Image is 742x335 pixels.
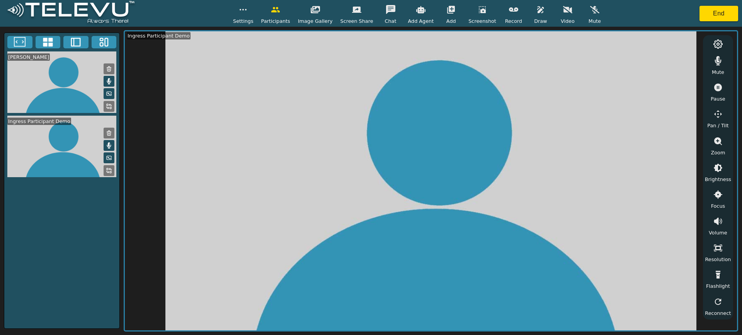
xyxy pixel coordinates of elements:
[709,229,727,236] span: Volume
[706,282,730,290] span: Flashlight
[561,17,575,25] span: Video
[104,128,114,138] button: Remove Feed
[408,17,434,25] span: Add Agent
[298,17,333,25] span: Image Gallery
[104,76,114,87] button: Mute
[707,122,728,129] span: Pan / Tilt
[233,17,254,25] span: Settings
[505,17,522,25] span: Record
[705,309,731,317] span: Reconnect
[705,176,731,183] span: Brightness
[446,17,456,25] span: Add
[711,202,725,210] span: Focus
[712,68,724,76] span: Mute
[705,256,731,263] span: Resolution
[699,6,738,21] button: End
[63,36,88,48] button: Two Window Medium
[7,53,50,61] div: [PERSON_NAME]
[36,36,61,48] button: 4x4
[711,95,725,103] span: Pause
[385,17,397,25] span: Chat
[104,63,114,74] button: Remove Feed
[711,149,725,156] span: Zoom
[468,17,496,25] span: Screenshot
[127,32,191,39] div: Ingress Participant Demo
[104,140,114,151] button: Mute
[534,17,547,25] span: Draw
[340,17,373,25] span: Screen Share
[261,17,290,25] span: Participants
[589,17,601,25] span: Mute
[104,101,114,112] button: Replace Feed
[92,36,117,48] button: Three Window Medium
[7,118,71,125] div: Ingress Participant Demo
[104,165,114,176] button: Replace Feed
[7,36,32,48] button: Fullscreen
[104,88,114,99] button: Picture in Picture
[104,152,114,163] button: Picture in Picture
